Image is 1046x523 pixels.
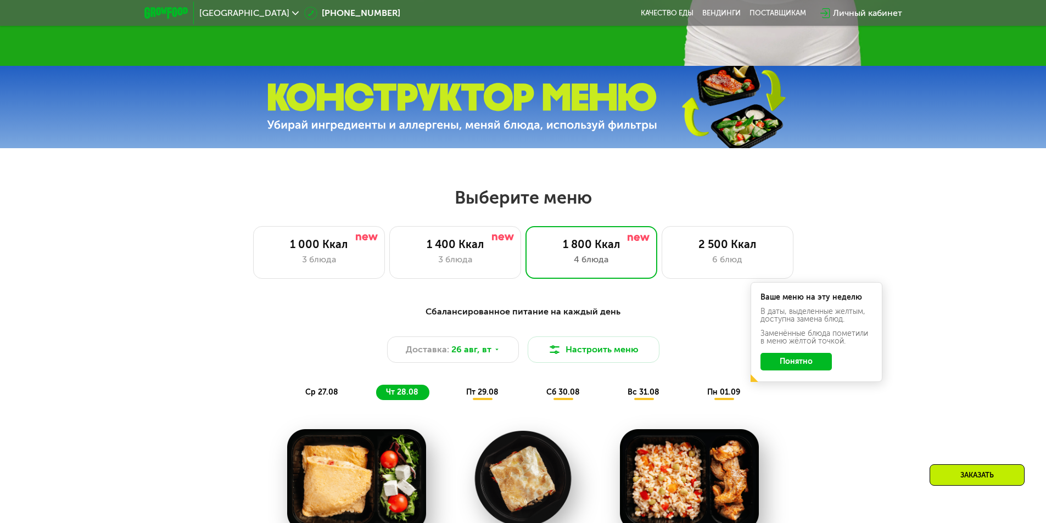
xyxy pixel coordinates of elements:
span: Доставка: [406,343,449,356]
div: Сбалансированное питание на каждый день [198,305,848,319]
span: пн 01.09 [707,387,740,397]
h2: Выберите меню [35,187,1011,209]
span: [GEOGRAPHIC_DATA] [199,9,289,18]
div: 3 блюда [265,253,373,266]
span: пт 29.08 [466,387,499,397]
span: 26 авг, вт [451,343,491,356]
div: 1 400 Ккал [401,238,510,251]
a: Качество еды [641,9,693,18]
button: Настроить меню [528,336,659,363]
span: ср 27.08 [305,387,338,397]
span: сб 30.08 [546,387,580,397]
div: Ваше меню на эту неделю [760,294,872,301]
div: поставщикам [749,9,806,18]
a: Вендинги [702,9,741,18]
div: 1 800 Ккал [537,238,646,251]
div: Заказать [930,464,1025,486]
div: В даты, выделенные желтым, доступна замена блюд. [760,308,872,323]
button: Понятно [760,353,832,370]
div: 4 блюда [537,253,646,266]
div: 3 блюда [401,253,510,266]
div: Личный кабинет [833,7,902,20]
div: 1 000 Ккал [265,238,373,251]
div: Заменённые блюда пометили в меню жёлтой точкой. [760,330,872,345]
span: чт 28.08 [386,387,418,397]
span: вс 31.08 [628,387,659,397]
div: 6 блюд [673,253,782,266]
a: [PHONE_NUMBER] [304,7,400,20]
div: 2 500 Ккал [673,238,782,251]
